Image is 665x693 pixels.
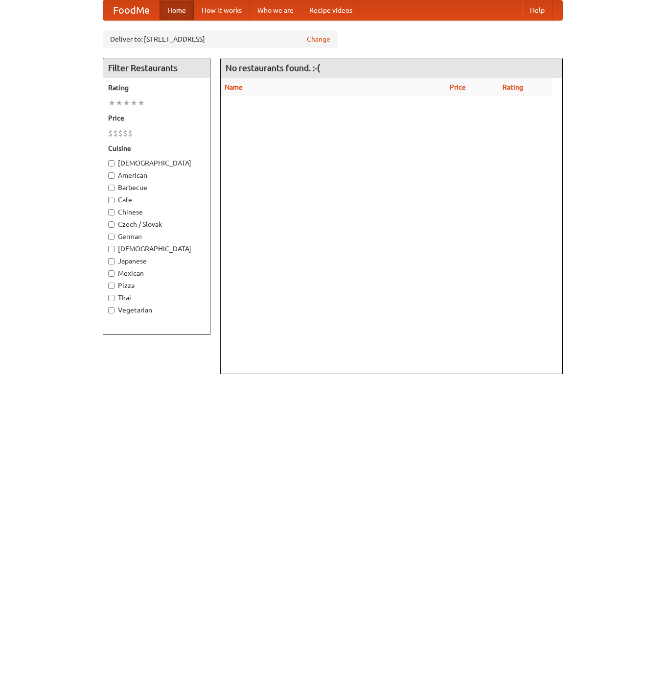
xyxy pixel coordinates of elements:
[108,97,115,108] li: ★
[108,195,205,205] label: Cafe
[108,305,205,315] label: Vegetarian
[108,221,115,228] input: Czech / Slovak
[108,209,115,215] input: Chinese
[108,113,205,123] h5: Price
[108,128,113,139] li: $
[130,97,138,108] li: ★
[108,197,115,203] input: Cafe
[108,83,205,93] h5: Rating
[450,83,466,91] a: Price
[108,185,115,191] input: Barbecue
[103,58,210,78] h4: Filter Restaurants
[503,83,523,91] a: Rating
[194,0,250,20] a: How it works
[128,128,133,139] li: $
[108,170,205,180] label: American
[108,207,205,217] label: Chinese
[301,0,360,20] a: Recipe videos
[108,270,115,277] input: Mexican
[522,0,552,20] a: Help
[108,234,115,240] input: German
[108,158,205,168] label: [DEMOGRAPHIC_DATA]
[250,0,301,20] a: Who we are
[108,307,115,313] input: Vegetarian
[108,244,205,254] label: [DEMOGRAPHIC_DATA]
[226,63,320,72] ng-pluralize: No restaurants found. :-(
[108,172,115,179] input: American
[108,232,205,241] label: German
[108,246,115,252] input: [DEMOGRAPHIC_DATA]
[108,268,205,278] label: Mexican
[115,97,123,108] li: ★
[108,293,205,303] label: Thai
[108,183,205,192] label: Barbecue
[307,34,330,44] a: Change
[108,143,205,153] h5: Cuisine
[138,97,145,108] li: ★
[103,0,160,20] a: FoodMe
[103,30,338,48] div: Deliver to: [STREET_ADDRESS]
[160,0,194,20] a: Home
[108,281,205,290] label: Pizza
[123,97,130,108] li: ★
[123,128,128,139] li: $
[108,283,115,289] input: Pizza
[108,219,205,229] label: Czech / Slovak
[108,256,205,266] label: Japanese
[108,295,115,301] input: Thai
[225,83,243,91] a: Name
[108,258,115,264] input: Japanese
[113,128,118,139] li: $
[118,128,123,139] li: $
[108,160,115,167] input: [DEMOGRAPHIC_DATA]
